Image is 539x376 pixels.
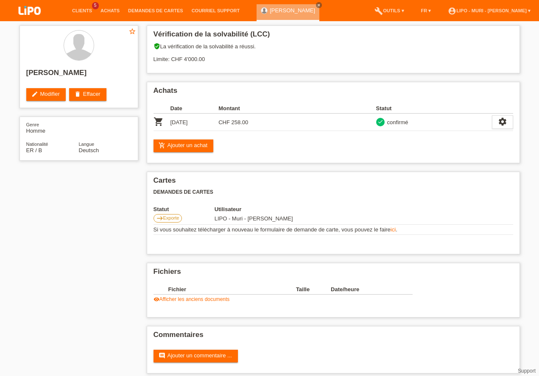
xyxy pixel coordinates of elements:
a: deleteEffacer [69,88,106,101]
td: CHF 258.00 [218,114,267,131]
a: ici [391,226,396,233]
span: 29.07.2025 [215,215,293,222]
div: Homme [26,121,79,134]
h2: Commentaires [154,331,513,343]
h2: Achats [154,86,513,99]
a: account_circleLIPO - Muri - [PERSON_NAME] ▾ [444,8,535,13]
th: Taille [296,284,331,295]
span: Exporte [163,215,179,220]
a: close [316,2,322,8]
i: POSP00025467 [154,117,164,127]
span: Genre [26,122,39,127]
i: east [156,215,163,222]
a: Courriel Support [187,8,244,13]
a: [PERSON_NAME] [270,7,315,14]
a: LIPO pay [8,17,51,24]
div: La vérification de la solvabilité a réussi. Limite: CHF 4'000.00 [154,43,513,69]
i: edit [31,91,38,97]
a: buildOutils ▾ [370,8,408,13]
span: Langue [79,142,95,147]
span: Nationalité [26,142,48,147]
i: check [377,119,383,125]
th: Fichier [168,284,296,295]
a: Achats [96,8,124,13]
th: Date [170,103,219,114]
i: settings [498,117,507,126]
h2: Vérification de la solvabilité (LCC) [154,30,513,43]
a: star_border [128,28,136,36]
h2: Fichiers [154,267,513,280]
div: confirmé [385,118,408,127]
a: add_shopping_cartAjouter un achat [154,139,214,152]
td: [DATE] [170,114,219,131]
h3: Demandes de cartes [154,189,513,195]
span: Deutsch [79,147,99,153]
a: visibilityAfficher les anciens documents [154,296,230,302]
th: Statut [154,206,215,212]
th: Montant [218,103,267,114]
span: 5 [92,2,99,9]
a: FR ▾ [417,8,436,13]
th: Date/heure [331,284,400,295]
h2: Cartes [154,176,513,189]
i: delete [74,91,81,97]
i: verified_user [154,43,160,50]
th: Utilisateur [215,206,358,212]
i: visibility [154,296,159,302]
i: account_circle [448,7,456,15]
a: commentAjouter un commentaire ... [154,350,238,362]
i: add_shopping_cart [159,142,165,149]
a: Demandes de cartes [124,8,187,13]
i: build [374,7,383,15]
a: Support [518,368,536,374]
i: comment [159,352,165,359]
a: editModifier [26,88,66,101]
th: Statut [376,103,492,114]
h2: [PERSON_NAME] [26,69,131,81]
td: Si vous souhaitez télécharger à nouveau le formulaire de demande de carte, vous pouvez le faire . [154,225,513,235]
i: star_border [128,28,136,35]
a: Clients [68,8,96,13]
span: Érythrée / B / 18.08.2014 [26,147,42,153]
i: close [317,3,321,7]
